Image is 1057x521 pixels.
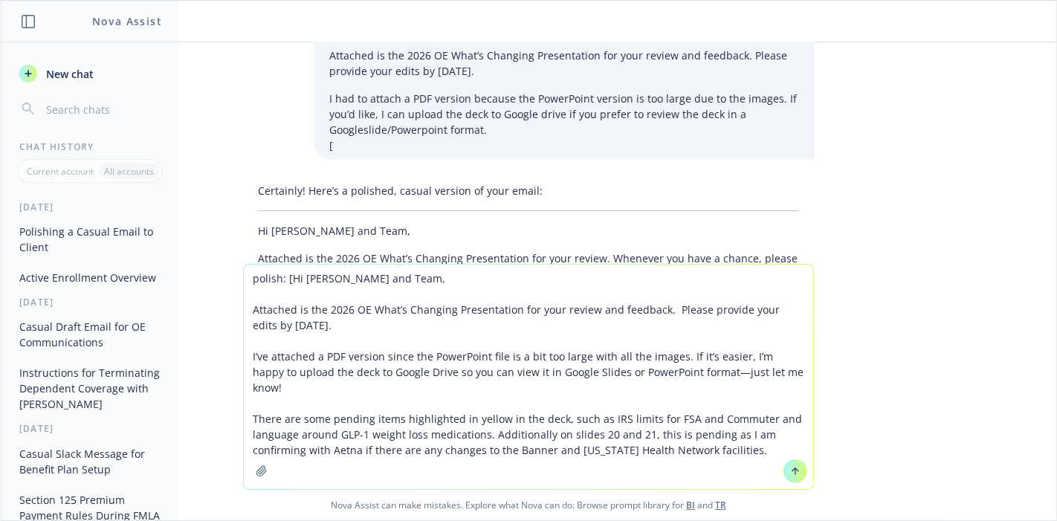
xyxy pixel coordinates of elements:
[329,91,799,153] p: I had to attach a PDF version because the PowerPoint version is too large due to the images. If y...
[1,422,179,435] div: [DATE]
[244,265,813,489] textarea: polish: [Hi [PERSON_NAME] and Team, Attached is the 2026 OE What’s Changing Presentation for your...
[43,66,94,82] span: New chat
[258,183,799,198] p: Certainly! Here’s a polished, casual version of your email:
[686,499,695,511] a: BI
[13,314,167,355] button: Casual Draft Email for OE Communications
[1,140,179,153] div: Chat History
[7,490,1050,520] span: Nova Assist can make mistakes. Explore what Nova can do: Browse prompt library for and
[13,441,167,482] button: Casual Slack Message for Benefit Plan Setup
[1,296,179,308] div: [DATE]
[13,219,167,259] button: Polishing a Casual Email to Client
[43,99,161,120] input: Search chats
[1,201,179,213] div: [DATE]
[258,223,799,239] p: Hi [PERSON_NAME] and Team,
[13,360,167,416] button: Instructions for Terminating Dependent Coverage with [PERSON_NAME]
[27,165,94,178] p: Current account
[13,60,167,87] button: New chat
[92,13,162,29] h1: Nova Assist
[104,165,154,178] p: All accounts
[329,48,799,79] p: Attached is the 2026 OE What’s Changing Presentation for your review and feedback. Please provide...
[13,265,167,290] button: Active Enrollment Overview
[258,250,799,282] p: Attached is the 2026 OE What’s Changing Presentation for your review. Whenever you have a chance,...
[715,499,726,511] a: TR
